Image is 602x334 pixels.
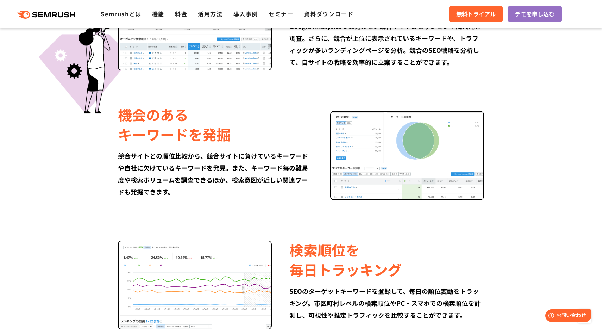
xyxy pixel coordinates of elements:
[233,10,258,18] a: 導入事例
[101,10,141,18] a: Semrushとは
[289,285,484,321] div: SEOのターゲットキーワードを登録して、毎日の順位変動をトラッキング。市区町村レベルの検索順位やPC・スマホでの検索順位を計測し、可視性や推定トラフィックを比較することができます。
[508,6,562,22] a: デモを申し込む
[118,150,313,198] div: 競合サイトとの順位比較から、競合サイトに負けているキーワードや自社に欠けているキーワードを発見。また、キーワード毎の難易度や検索ボリュームを調査できるほか、検索意図が近しい関連ワードも発掘できます。
[289,20,484,68] div: Google Analyticsでは見えない競合サイトのセッションや流入元を調査。さらに、競合が上位に表示されているキーワードや、トラフィックが多いランディングページを分析。競合のSEO戦略を分...
[289,240,484,279] div: 検索順位を 毎日トラッキング
[198,10,222,18] a: 活用方法
[152,10,164,18] a: 機能
[175,10,187,18] a: 料金
[449,6,503,22] a: 無料トライアル
[515,10,554,19] span: デモを申し込む
[539,307,594,326] iframe: Help widget launcher
[269,10,293,18] a: セミナー
[304,10,353,18] a: 資料ダウンロード
[118,105,313,144] div: 機会のある キーワードを発掘
[456,10,496,19] span: 無料トライアル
